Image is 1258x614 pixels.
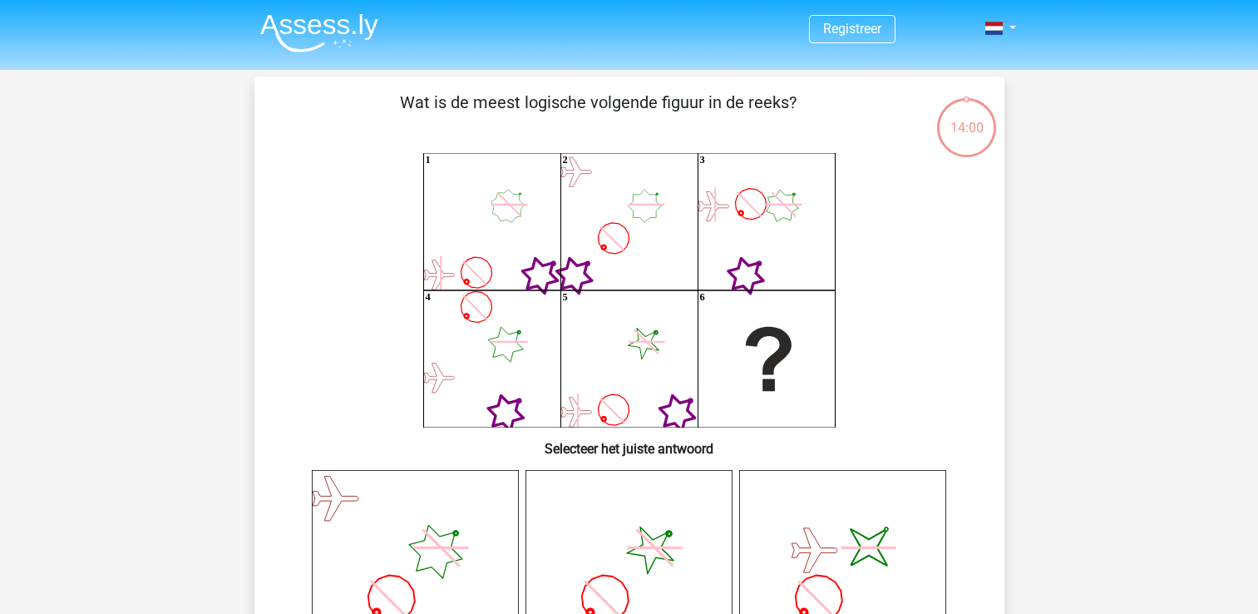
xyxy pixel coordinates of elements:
text: 2 [562,155,567,166]
text: 5 [562,292,567,304]
p: Wat is de meest logische volgende figuur in de reeks? [281,90,915,140]
text: 6 [699,292,704,304]
a: Registreer [823,21,881,37]
div: 14:00 [935,97,998,138]
img: Assessly [260,13,378,52]
text: 4 [425,292,430,304]
text: 3 [699,155,704,166]
text: 1 [425,155,430,166]
h6: Selecteer het juiste antwoord [281,428,978,457]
